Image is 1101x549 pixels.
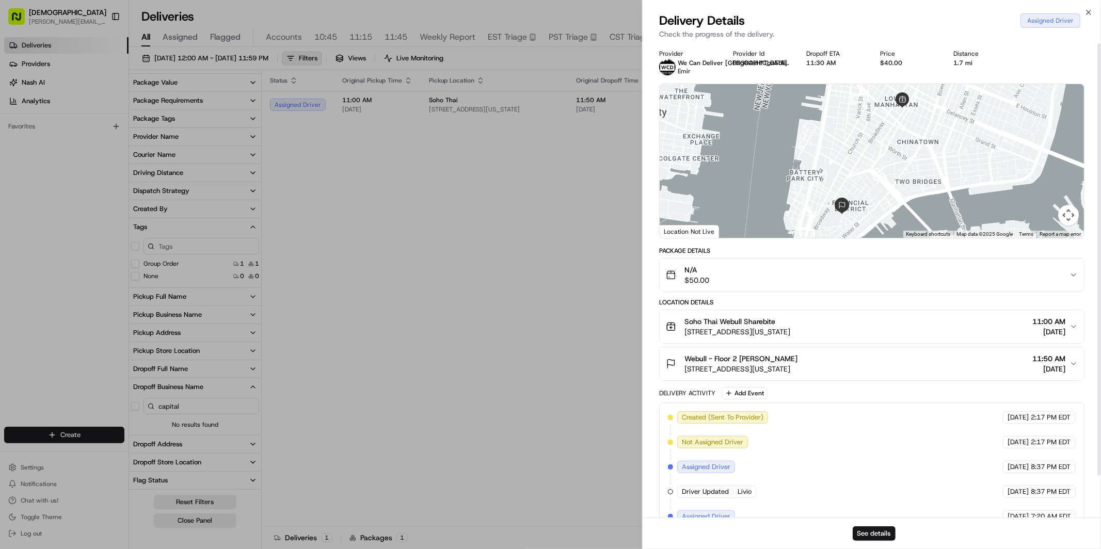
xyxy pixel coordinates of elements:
[1008,413,1029,422] span: [DATE]
[733,59,790,67] button: BKgGOsH*Tba5dBY7RtuZjaPs AA1AaSkNvq3xBAWPzA0Vsp7W
[659,12,745,29] span: Delivery Details
[807,50,864,58] div: Dropoff ETA
[738,487,752,496] span: Livio
[660,310,1084,343] button: Soho Thai Webull Sharebite[STREET_ADDRESS][US_STATE]11:00 AM[DATE]
[10,151,19,159] div: 📗
[660,347,1084,380] button: Webull - Floor 2 [PERSON_NAME][STREET_ADDRESS][US_STATE]11:50 AM[DATE]
[98,150,166,160] span: API Documentation
[1032,327,1065,337] span: [DATE]
[906,231,950,238] button: Keyboard shortcuts
[1040,231,1081,237] a: Report a map error
[21,150,79,160] span: Knowledge Base
[659,389,715,397] div: Delivery Activity
[682,462,730,472] span: Assigned Driver
[682,487,729,496] span: Driver Updated
[954,59,1011,67] div: 1.7 mi
[662,224,696,238] a: Open this area in Google Maps (opens a new window)
[684,353,797,364] span: Webull - Floor 2 [PERSON_NAME]
[880,50,937,58] div: Price
[684,265,709,275] span: N/A
[956,231,1013,237] span: Map data ©2025 Google
[660,259,1084,292] button: N/A$50.00
[83,146,170,164] a: 💻API Documentation
[684,275,709,285] span: $50.00
[1032,353,1065,364] span: 11:50 AM
[807,59,864,67] div: 11:30 AM
[954,50,1011,58] div: Distance
[103,175,125,183] span: Pylon
[682,438,743,447] span: Not Assigned Driver
[175,102,188,114] button: Start new chat
[1032,316,1065,327] span: 11:00 AM
[659,247,1084,255] div: Package Details
[10,99,29,117] img: 1736555255976-a54dd68f-1ca7-489b-9aae-adbdc363a1c4
[659,59,676,75] img: profile_wcd-boston.png
[659,50,716,58] div: Provider
[73,174,125,183] a: Powered byPylon
[1032,364,1065,374] span: [DATE]
[10,10,31,31] img: Nash
[87,151,95,159] div: 💻
[682,512,730,521] span: Assigned Driver
[1019,231,1033,237] a: Terms (opens in new tab)
[10,41,188,58] p: Welcome 👋
[1008,438,1029,447] span: [DATE]
[659,298,1084,306] div: Location Details
[678,67,691,75] span: Emir
[1031,438,1071,447] span: 2:17 PM EDT
[662,224,696,238] img: Google
[1008,462,1029,472] span: [DATE]
[733,50,790,58] div: Provider Id
[35,99,169,109] div: Start new chat
[1008,512,1029,521] span: [DATE]
[880,59,937,67] div: $40.00
[1031,512,1071,521] span: 7:20 AM EDT
[6,146,83,164] a: 📗Knowledge Base
[853,526,896,541] button: See details
[684,327,790,337] span: [STREET_ADDRESS][US_STATE]
[684,316,775,327] span: Soho Thai Webull Sharebite
[660,225,719,238] div: Location Not Live
[1031,413,1071,422] span: 2:17 PM EDT
[35,109,131,117] div: We're available if you need us!
[27,67,170,77] input: Clear
[1031,462,1071,472] span: 8:37 PM EDT
[684,364,797,374] span: [STREET_ADDRESS][US_STATE]
[659,29,1084,39] p: Check the progress of the delivery.
[682,413,763,422] span: Created (Sent To Provider)
[722,387,768,399] button: Add Event
[1031,487,1071,496] span: 8:37 PM EDT
[1058,205,1079,225] button: Map camera controls
[678,59,787,67] span: We Can Deliver [GEOGRAPHIC_DATA]
[1008,487,1029,496] span: [DATE]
